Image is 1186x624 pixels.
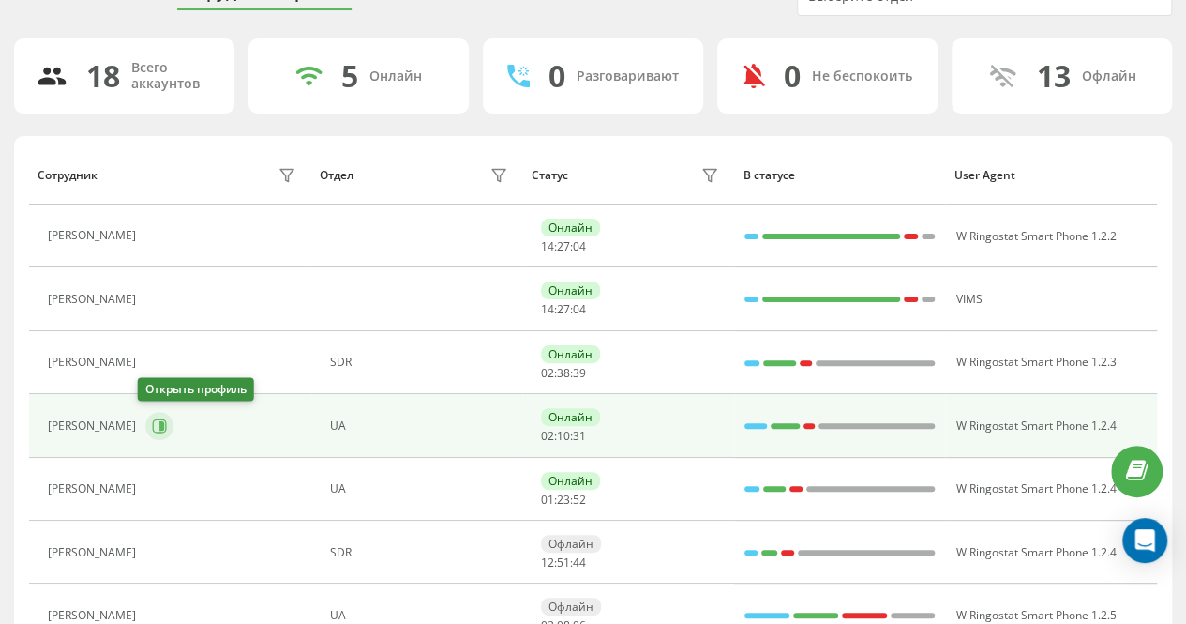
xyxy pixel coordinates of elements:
[541,494,586,507] div: : :
[1037,58,1071,94] div: 13
[541,556,586,570] div: : :
[541,430,586,443] div: : :
[743,169,937,182] div: В статусе
[48,482,141,495] div: [PERSON_NAME]
[1082,68,1136,84] div: Офлайн
[955,480,1116,496] span: W Ringostat Smart Phone 1.2.4
[138,378,254,402] div: Открыть профиль
[955,607,1116,623] span: W Ringostat Smart Phone 1.2.5
[573,492,586,508] span: 52
[320,169,353,182] div: Отдел
[573,555,586,571] span: 44
[330,419,513,433] div: UA
[541,472,600,490] div: Онлайн
[784,58,801,94] div: 0
[541,303,586,316] div: : :
[541,365,554,381] span: 02
[48,293,141,306] div: [PERSON_NAME]
[330,482,513,495] div: UA
[1122,518,1167,563] div: Open Intercom Messenger
[812,68,912,84] div: Не беспокоить
[541,301,554,317] span: 14
[330,609,513,622] div: UA
[548,58,565,94] div: 0
[541,492,554,508] span: 01
[48,419,141,433] div: [PERSON_NAME]
[955,291,982,307] span: VIMS
[541,238,554,254] span: 14
[541,240,586,253] div: : :
[341,58,358,94] div: 5
[573,238,586,254] span: 04
[38,169,98,182] div: Сотрудник
[330,546,513,559] div: SDR
[48,356,141,369] div: [PERSON_NAME]
[573,301,586,317] span: 04
[557,428,570,444] span: 10
[955,544,1116,560] span: W Ringostat Smart Phone 1.2.4
[573,365,586,381] span: 39
[532,169,568,182] div: Статус
[557,492,570,508] span: 23
[48,546,141,559] div: [PERSON_NAME]
[573,428,586,444] span: 31
[557,365,570,381] span: 38
[541,428,554,444] span: 02
[330,356,513,369] div: SDR
[557,555,570,571] span: 51
[48,609,141,622] div: [PERSON_NAME]
[48,229,141,242] div: [PERSON_NAME]
[541,219,600,236] div: Онлайн
[577,68,679,84] div: Разговаривают
[541,367,586,380] div: : :
[954,169,1148,182] div: User Agent
[557,301,570,317] span: 27
[955,228,1116,244] span: W Ringostat Smart Phone 1.2.2
[541,535,601,553] div: Офлайн
[541,282,600,299] div: Онлайн
[541,408,600,426] div: Онлайн
[86,58,120,94] div: 18
[369,68,422,84] div: Онлайн
[541,598,601,616] div: Офлайн
[955,354,1116,370] span: W Ringostat Smart Phone 1.2.3
[557,238,570,254] span: 27
[541,555,554,571] span: 12
[955,418,1116,434] span: W Ringostat Smart Phone 1.2.4
[131,60,212,92] div: Всего аккаунтов
[541,345,600,363] div: Онлайн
